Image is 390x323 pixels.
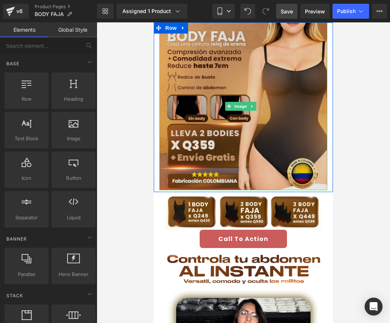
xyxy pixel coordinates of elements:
[300,4,330,19] a: Preview
[46,207,133,226] a: Call To Action
[35,11,64,17] span: BODY FAJA
[6,60,20,67] span: Base
[7,270,46,278] span: Parallax
[7,214,46,222] span: Separator
[54,95,93,103] span: Heading
[333,4,369,19] button: Publish
[337,8,356,14] span: Publish
[97,4,113,19] a: New Library
[258,4,273,19] button: Redo
[7,95,46,103] span: Row
[7,174,46,182] span: Icon
[54,135,93,142] span: Image
[372,4,387,19] button: More
[15,6,24,16] div: v6
[3,4,29,19] a: v6
[94,79,102,88] a: Expand / Collapse
[6,292,24,299] span: Stack
[305,7,325,15] span: Preview
[281,7,293,15] span: Save
[65,213,115,220] span: Call To Action
[54,270,93,278] span: Hero Banner
[54,214,93,222] span: Liquid
[365,298,383,316] div: Open Intercom Messenger
[7,135,46,142] span: Text Block
[79,79,95,88] span: Image
[54,174,93,182] span: Button
[6,235,28,242] span: Banner
[122,7,181,15] div: Assigned 1 Product
[240,4,255,19] button: Undo
[49,22,97,37] a: Global Style
[35,4,97,10] a: Product Pages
